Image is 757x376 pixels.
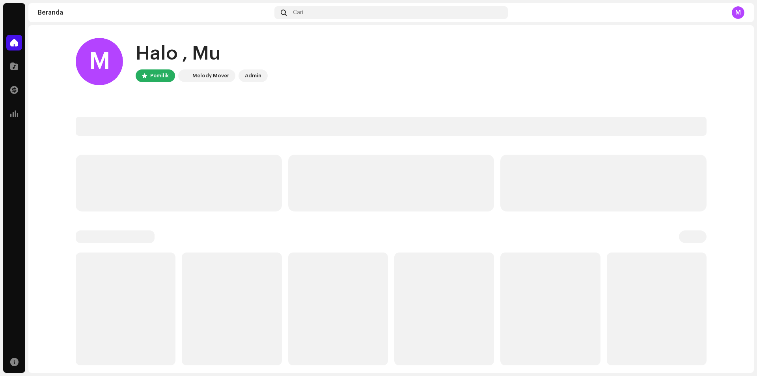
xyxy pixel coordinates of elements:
[150,71,169,80] div: Pemilik
[192,71,229,80] div: Melody Mover
[38,9,271,16] div: Beranda
[732,6,744,19] div: M
[136,41,268,66] div: Halo , Mu
[245,71,261,80] div: Admin
[76,38,123,85] div: M
[293,9,303,16] span: Cari
[180,71,189,80] img: 34f81ff7-2202-4073-8c5d-62963ce809f3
